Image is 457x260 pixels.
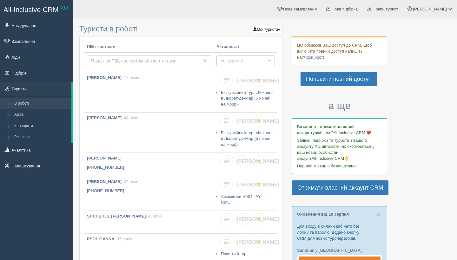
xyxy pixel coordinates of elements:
[237,159,279,164] span: [PERSON_NAME]
[237,239,279,245] span: [PERSON_NAME]
[236,75,250,87] a: [PERSON_NAME]
[221,130,274,147] a: Екскурсійний тур: «Кохання в Льорет-де-Мар (5 ночей на морі)»
[79,24,138,33] span: Туристи в роботі
[84,72,214,112] a: [PERSON_NAME], 17 років
[297,124,382,136] p: Ви можете отримати улюбленої
[237,182,279,187] span: [PERSON_NAME]
[11,132,71,143] a: Розсилки
[87,237,114,241] b: PSOL GANNA
[61,5,68,10] sup: XO
[87,75,122,80] b: [PERSON_NAME]
[87,214,146,218] b: SHCHEHOL [PERSON_NAME]
[332,7,358,11] span: Нова підбірка
[251,26,282,33] button: Мої туристи
[297,137,382,161] p: Заявки, підбірки та туристи з вашого аккаунту ХО автоматично скопіюються у ваш новий особистий ак...
[0,0,73,18] a: All-Inclusive CRM XO
[216,55,275,66] button: Усі туристи
[122,115,138,120] span: , 44 роки
[87,188,211,194] p: [PHONE_NUMBER]
[312,156,349,161] span: All-Inclusive CRM👌
[297,163,382,169] p: Перший місяць – безкоштовно!
[377,211,381,218] button: Close
[237,118,279,124] span: [PERSON_NAME]
[11,98,71,109] a: В роботі
[122,179,138,184] span: , 34 роки
[297,223,382,241] p: Для входу в онлайн кабінети без логіну та паролю, додано кнопку CRM для нових туроператорів.
[122,75,139,80] span: , 17 років
[11,120,71,132] a: Корпорати
[84,176,214,211] a: [PERSON_NAME], 34 роки [PHONE_NUMBER]
[373,7,398,11] span: Новий турист
[333,130,371,135] span: All-Inclusive CRM ❤️
[114,237,132,241] span: , 37 років
[221,90,274,107] a: Екскурсійний тур: «Кохання в Льорет-де-Мар (5 ночей на морі)»
[297,247,382,253] p: :
[84,153,214,176] a: [PERSON_NAME] [PHONE_NUMBER]
[3,6,59,14] span: All-Inclusive CRM
[221,251,246,256] a: Пакетний тур
[87,115,122,120] b: [PERSON_NAME]
[413,7,447,11] span: [PERSON_NAME]
[146,214,162,218] span: , 43 роки
[214,41,277,53] th: Активності
[84,211,214,233] a: SHCHEHOL [PERSON_NAME], 43 роки
[297,212,349,217] a: Оновлення від 10 серпня
[11,109,71,120] a: Архів
[221,194,266,205] a: Авіаквитки RMO - AYT - RMO
[283,7,317,11] span: Нове замовлення
[292,180,388,195] a: Отримати власний аккаунт CRM
[221,58,267,64] span: Усі туристи
[87,156,122,160] b: [PERSON_NAME]
[377,211,381,218] span: ×
[87,55,199,66] input: Пошук за ПІБ, паспортом або контактами
[301,72,377,86] a: Поновити повний доступ
[292,100,387,111] h3: а ще
[237,78,279,83] span: [PERSON_NAME]
[297,124,354,135] b: власний аккаунт
[84,41,214,53] th: ПІБ і контакти
[87,165,211,171] p: [PHONE_NUMBER]
[236,236,250,248] a: [PERSON_NAME]
[236,115,250,127] a: [PERSON_NAME]
[237,217,279,222] span: [PERSON_NAME]
[236,179,250,191] a: [PERSON_NAME]
[301,55,324,60] a: @xosupport
[236,155,250,167] a: [PERSON_NAME]
[87,179,122,184] b: [PERSON_NAME]
[297,248,361,253] a: Sun&Fun у [GEOGRAPHIC_DATA]
[84,113,214,153] a: [PERSON_NAME], 44 роки
[292,36,387,65] div: ЦО обмежив Ваш доступ до СРМ. Щоб включити повний доступ напишіть на
[236,213,250,225] a: [PERSON_NAME]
